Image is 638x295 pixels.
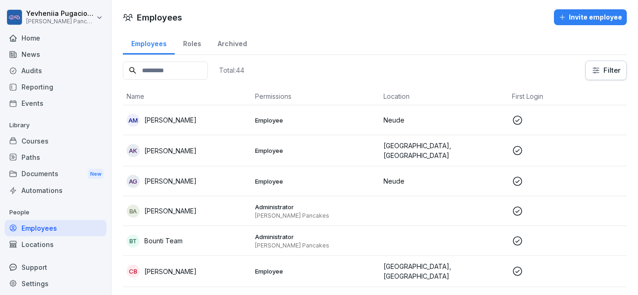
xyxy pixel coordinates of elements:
p: [GEOGRAPHIC_DATA], [GEOGRAPHIC_DATA] [383,141,504,160]
p: Employee [255,116,376,124]
p: Administrator [255,233,376,241]
p: [PERSON_NAME] [144,176,197,186]
div: AM [127,114,140,127]
p: People [5,205,106,220]
a: Roles [175,31,209,55]
button: Invite employee [554,9,627,25]
a: Locations [5,236,106,253]
div: AG [127,175,140,188]
p: [PERSON_NAME] Pancakes [255,242,376,249]
p: [PERSON_NAME] Pancakes [255,212,376,220]
th: First Login [508,88,637,105]
p: Neude [383,176,504,186]
div: BA [127,205,140,218]
p: [PERSON_NAME] [144,267,197,276]
div: Documents [5,165,106,183]
th: Name [123,88,251,105]
th: Permissions [251,88,380,105]
th: Location [380,88,508,105]
a: Events [5,95,106,111]
a: Reporting [5,79,106,95]
p: [PERSON_NAME] [144,115,197,125]
p: [PERSON_NAME] Pancakes [26,18,94,25]
p: [GEOGRAPHIC_DATA], [GEOGRAPHIC_DATA] [383,261,504,281]
p: [PERSON_NAME] [144,146,197,156]
div: Support [5,259,106,275]
div: New [88,169,104,179]
a: Courses [5,133,106,149]
a: Audits [5,62,106,79]
p: Total: 44 [219,66,244,75]
a: Paths [5,149,106,165]
div: CB [127,265,140,278]
div: BT [127,234,140,247]
a: DocumentsNew [5,165,106,183]
button: Filter [586,61,626,80]
a: Employees [123,31,175,55]
p: Library [5,118,106,133]
a: News [5,46,106,62]
p: Bounti Team [144,236,183,246]
p: Administrator [255,203,376,211]
a: Settings [5,275,106,292]
p: Employee [255,146,376,155]
div: Filter [591,66,621,75]
a: Home [5,30,106,46]
p: Employee [255,267,376,275]
a: Employees [5,220,106,236]
a: Archived [209,31,255,55]
p: Employee [255,177,376,185]
div: AK [127,144,140,157]
p: Yevheniia Pugaciova [26,10,94,18]
h1: Employees [137,11,182,24]
a: Automations [5,182,106,199]
p: Neude [383,115,504,125]
p: [PERSON_NAME] [144,206,197,216]
div: Invite employee [559,12,622,22]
